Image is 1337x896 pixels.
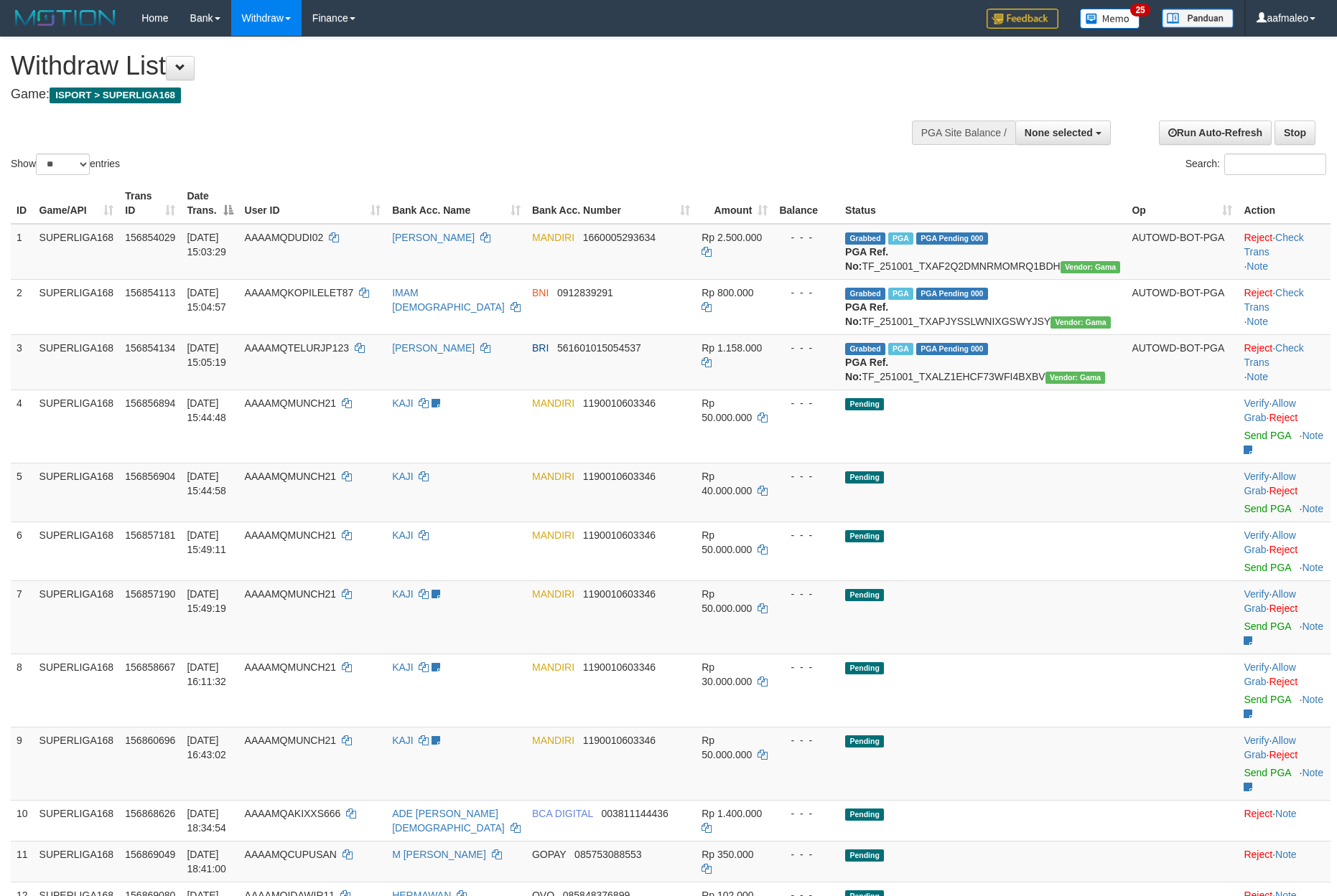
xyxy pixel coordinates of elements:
[779,286,834,300] div: - - -
[1244,471,1295,496] span: ·
[11,727,34,800] td: 9
[1302,562,1323,573] a: Note
[34,334,120,390] td: SUPERLIGA168
[1302,694,1323,705] a: Note
[392,232,475,243] a: [PERSON_NAME]
[532,397,574,409] span: MANDIRI
[1244,735,1295,760] span: ·
[1238,334,1331,390] td: · ·
[1126,224,1238,280] td: AUTOWD-BOT-PGA
[845,471,884,484] span: Pending
[34,183,120,224] th: Game/API: activate to sort column ascending
[1238,522,1331,580] td: · ·
[245,232,324,243] span: AAAAMQDUDI02
[392,735,414,746] a: KAJI
[601,808,668,819] span: Copy 003811144436 to clipboard
[1275,808,1297,819] a: Note
[987,9,1058,29] img: Feedback.jpg
[34,841,120,882] td: SUPERLIGA168
[1244,694,1290,705] a: Send PGA
[583,661,656,673] span: Copy 1190010603346 to clipboard
[1244,661,1295,687] a: Allow Grab
[702,471,752,496] span: Rp 40.000.000
[1185,154,1326,175] label: Search:
[245,342,350,354] span: AAAAMQTELURJP123
[34,463,120,522] td: SUPERLIGA168
[779,230,834,245] div: - - -
[532,232,574,243] span: MANDIRI
[11,654,34,727] td: 8
[386,183,526,224] th: Bank Acc. Name: activate to sort column ascending
[583,471,656,482] span: Copy 1190010603346 to clipboard
[1244,767,1290,778] a: Send PGA
[392,397,414,409] a: KAJI
[1162,9,1234,28] img: panduan.png
[1244,287,1272,298] a: Reject
[34,224,120,280] td: SUPERLIGA168
[392,849,486,860] a: M [PERSON_NAME]
[1238,390,1331,463] td: · ·
[696,183,773,224] th: Amount: activate to sort column ascending
[1159,121,1272,145] a: Run Auto-Refresh
[11,154,120,175] label: Show entries
[532,342,549,354] span: BRI
[392,588,414,600] a: KAJI
[702,287,753,298] span: Rp 800.000
[245,661,337,673] span: AAAAMQMUNCH21
[845,343,885,355] span: Grabbed
[34,580,120,654] td: SUPERLIGA168
[916,232,988,245] span: PGA Pending
[583,397,656,409] span: Copy 1190010603346 to clipboard
[11,334,34,390] td: 3
[532,287,549,298] span: BNI
[779,469,834,484] div: - - -
[1244,588,1295,614] a: Allow Grab
[1238,727,1331,800] td: · ·
[187,287,226,313] span: [DATE] 15:04:57
[1244,735,1295,760] a: Allow Grab
[1238,463,1331,522] td: · ·
[1126,279,1238,334] td: AUTOWD-BOT-PGA
[181,183,238,224] th: Date Trans.: activate to sort column descending
[1045,372,1106,384] span: Vendor URL: https://trx31.1velocity.biz
[845,301,888,327] b: PGA Ref. No:
[845,398,884,410] span: Pending
[1126,334,1238,390] td: AUTOWD-BOT-PGA
[245,529,337,541] span: AAAAMQMUNCH21
[702,588,752,614] span: Rp 50.000.000
[1302,430,1323,441] a: Note
[845,735,884,748] span: Pending
[1244,397,1269,409] a: Verify
[532,735,574,746] span: MANDIRI
[702,397,752,423] span: Rp 50.000.000
[11,580,34,654] td: 7
[187,342,226,368] span: [DATE] 15:05:19
[34,727,120,800] td: SUPERLIGA168
[839,334,1126,390] td: TF_251001_TXALZ1EHCF73WFI4BXBV
[1269,676,1298,687] a: Reject
[1238,800,1331,841] td: ·
[245,397,337,409] span: AAAAMQMUNCH21
[888,232,913,245] span: Marked by aafsoycanthlai
[11,52,877,80] h1: Withdraw List
[125,342,175,354] span: 156854134
[583,529,656,541] span: Copy 1190010603346 to clipboard
[1244,661,1269,673] a: Verify
[1238,841,1331,882] td: ·
[1269,603,1298,614] a: Reject
[392,808,505,834] a: ADE [PERSON_NAME][DEMOGRAPHIC_DATA]
[1269,544,1298,555] a: Reject
[1244,735,1269,746] a: Verify
[1302,621,1323,632] a: Note
[245,849,337,860] span: AAAAMQCUPUSAN
[839,183,1126,224] th: Status
[119,183,181,224] th: Trans ID: activate to sort column ascending
[1080,9,1140,29] img: Button%20Memo.svg
[1244,397,1295,423] a: Allow Grab
[125,529,175,541] span: 156857181
[34,800,120,841] td: SUPERLIGA168
[392,471,414,482] a: KAJI
[702,849,753,860] span: Rp 350.000
[11,522,34,580] td: 6
[125,232,175,243] span: 156854029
